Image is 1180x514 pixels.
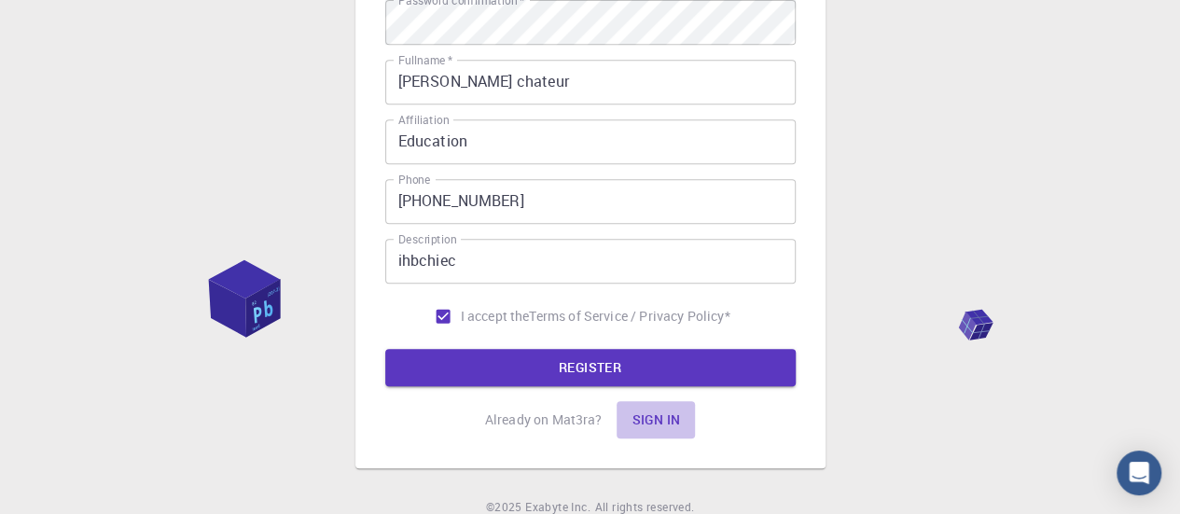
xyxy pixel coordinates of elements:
[398,112,449,128] label: Affiliation
[1117,451,1161,495] div: Open Intercom Messenger
[485,410,603,429] p: Already on Mat3ra?
[398,231,457,247] label: Description
[617,401,695,438] button: Sign in
[385,349,796,386] button: REGISTER
[529,307,729,326] p: Terms of Service / Privacy Policy *
[398,172,430,188] label: Phone
[529,307,729,326] a: Terms of Service / Privacy Policy*
[461,307,530,326] span: I accept the
[398,52,452,68] label: Fullname
[525,499,590,514] span: Exabyte Inc.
